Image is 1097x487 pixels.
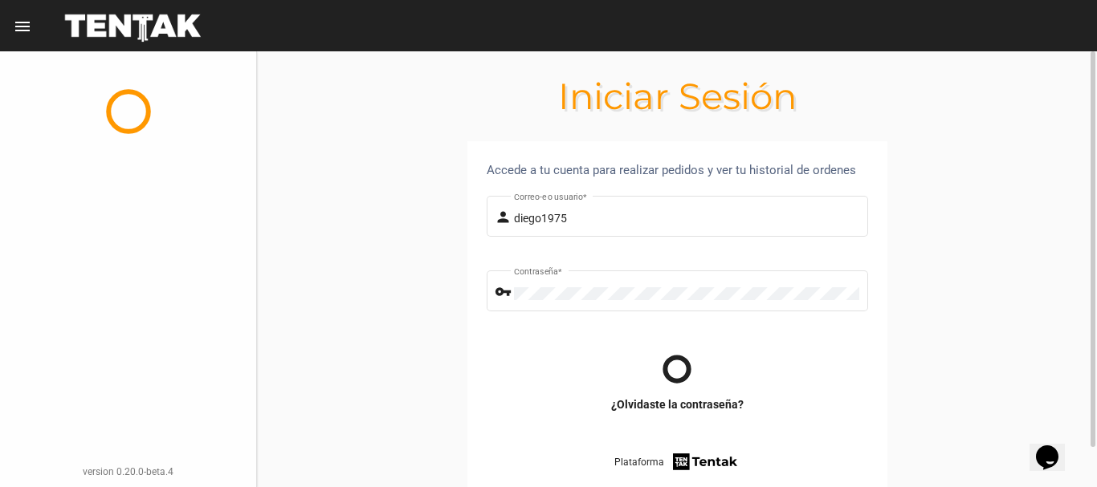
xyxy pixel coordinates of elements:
div: Accede a tu cuenta para realizar pedidos y ver tu historial de ordenes [487,160,868,180]
mat-icon: person [495,208,514,227]
a: ¿Olvidaste la contraseña? [611,396,744,412]
iframe: chat widget [1030,423,1081,471]
span: Plataforma [614,454,664,470]
mat-icon: vpn_key [495,282,514,302]
img: tentak-firm.png [671,451,740,473]
a: Plataforma [614,451,740,473]
div: version 0.20.0-beta.4 [13,464,243,480]
mat-icon: menu [13,17,32,36]
h1: Iniciar Sesión [257,83,1097,109]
